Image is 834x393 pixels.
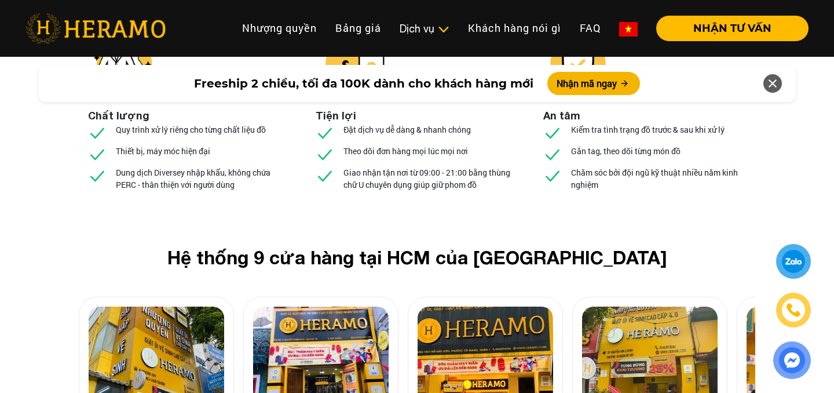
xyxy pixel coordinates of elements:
a: Khách hàng nói gì [459,16,570,41]
p: Thiết bị, máy móc hiện đại [116,145,210,157]
img: checked.svg [88,166,107,185]
img: heramo-logo.png [25,13,166,43]
button: NHẬN TƯ VẤN [656,16,809,41]
img: checked.svg [316,123,334,142]
img: checked.svg [88,145,107,163]
img: vn-flag.png [619,22,638,37]
p: Chăm sóc bởi đội ngũ kỹ thuật nhiều năm kinh nghiệm [571,166,746,191]
span: Freeship 2 chiều, tối đa 100K dành cho khách hàng mới [194,75,533,92]
img: checked.svg [88,123,107,142]
img: checked.svg [543,123,562,142]
img: checked.svg [543,145,562,163]
a: FAQ [570,16,610,41]
li: An tâm [543,108,580,123]
a: NHẬN TƯ VẤN [647,23,809,34]
a: phone-icon [778,294,809,326]
p: Dung dịch Diversey nhập khẩu, không chứa PERC - thân thiện với người dùng [116,166,291,191]
p: Gắn tag, theo dõi từng món đồ [571,145,681,157]
a: Bảng giá [326,16,390,41]
button: Nhận mã ngay [547,72,640,95]
img: phone-icon [786,303,801,318]
p: Giao nhận tận nơi từ 09:00 - 21:00 bằng thùng chữ U chuyên dụng giúp giữ phom đồ [343,166,518,191]
div: Dịch vụ [400,21,449,37]
img: checked.svg [316,145,334,163]
li: Chất lượng [88,108,149,123]
img: subToggleIcon [437,24,449,35]
h2: Hệ thống 9 cửa hàng tại HCM của [GEOGRAPHIC_DATA] [97,246,737,268]
a: Nhượng quyền [233,16,326,41]
li: Tiện lợi [316,108,356,123]
p: Quy trình xử lý riêng cho từng chất liệu đồ [116,123,266,136]
p: Đặt dịch vụ dễ dàng & nhanh chóng [343,123,471,136]
p: Kiểm tra tình trạng đồ trước & sau khi xử lý [571,123,725,136]
img: checked.svg [316,166,334,185]
p: Theo dõi đơn hàng mọi lúc mọi nơi [343,145,468,157]
img: checked.svg [543,166,562,185]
